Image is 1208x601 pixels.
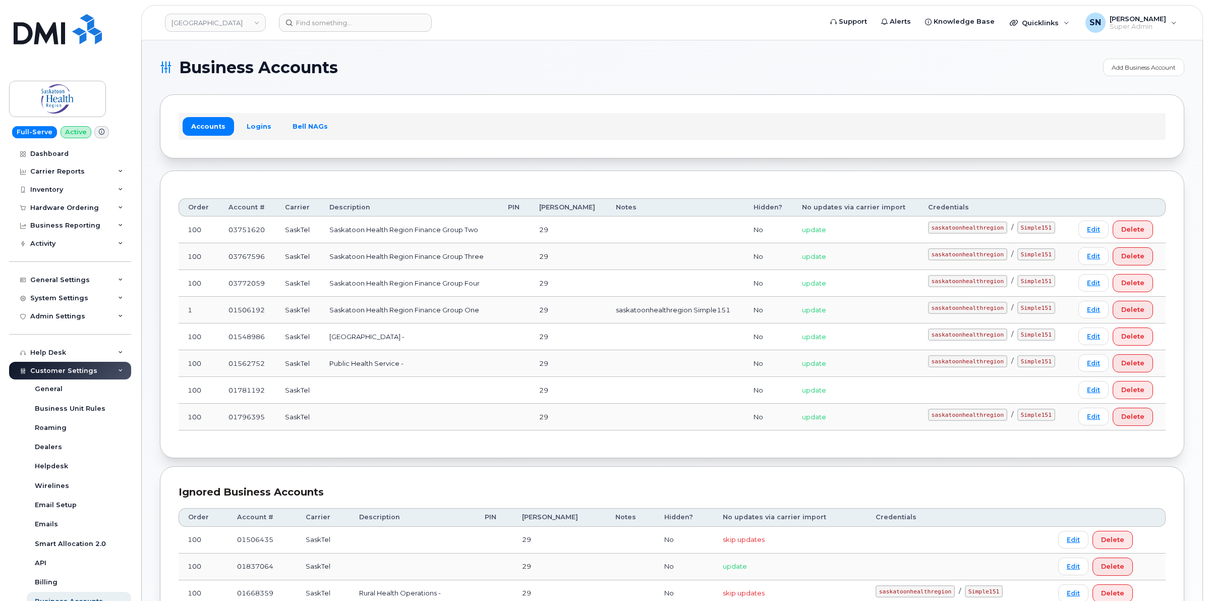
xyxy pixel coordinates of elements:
td: Saskatoon Health Region Finance Group Four [320,270,499,297]
td: No [744,377,793,404]
td: 100 [179,404,219,430]
a: Edit [1078,327,1109,345]
th: Account # [228,508,297,526]
span: / [1011,410,1013,418]
span: / [1011,357,1013,365]
td: 01781192 [219,377,276,404]
th: Description [320,198,499,216]
td: 29 [530,350,607,377]
code: Simple151 [1017,248,1055,260]
td: 03772059 [219,270,276,297]
td: 100 [179,554,228,580]
a: Add Business Account [1103,59,1184,76]
code: Simple151 [1017,329,1055,341]
span: Delete [1121,278,1144,288]
td: No [744,350,793,377]
span: / [1011,330,1013,338]
th: [PERSON_NAME] [530,198,607,216]
td: Saskatoon Health Region Finance Group Two [320,216,499,243]
td: 01837064 [228,554,297,580]
a: Edit [1078,381,1109,399]
a: Edit [1078,301,1109,318]
td: SaskTel [297,527,351,554]
th: Notes [606,508,655,526]
div: Ignored Business Accounts [179,485,1166,500]
code: Simple151 [1017,355,1055,367]
th: Carrier [297,508,351,526]
span: Delete [1121,305,1144,314]
td: 01506192 [219,297,276,323]
th: Description [350,508,476,526]
a: Edit [1078,408,1109,425]
span: update [802,306,826,314]
th: Credentials [919,198,1069,216]
td: 01506435 [228,527,297,554]
code: Simple151 [1017,409,1055,421]
button: Delete [1113,381,1153,399]
span: skip updates [723,589,765,597]
span: update [802,359,826,367]
span: skip updates [723,535,765,543]
code: saskatoonhealthregion [928,329,1007,341]
td: 29 [530,243,607,270]
a: Edit [1078,274,1109,292]
span: / [1011,277,1013,285]
code: Simple151 [1017,222,1055,234]
span: update [802,279,826,287]
code: saskatoonhealthregion [928,355,1007,367]
td: 100 [179,350,219,377]
td: Public Health Service - [320,350,499,377]
span: Delete [1121,385,1144,395]
button: Delete [1092,531,1133,549]
th: Hidden? [744,198,793,216]
td: Saskatoon Health Region Finance Group One [320,297,499,323]
span: Delete [1101,535,1124,544]
th: Notes [607,198,744,216]
a: Accounts [183,117,234,135]
td: 29 [530,404,607,430]
td: SaskTel [276,377,320,404]
td: No [744,243,793,270]
code: saskatoonhealthregion [928,248,1007,260]
td: 29 [513,554,606,580]
td: No [744,270,793,297]
td: No [744,216,793,243]
span: Delete [1121,332,1144,341]
td: 01548986 [219,323,276,350]
td: 100 [179,243,219,270]
span: Business Accounts [179,60,338,75]
th: Order [179,198,219,216]
button: Delete [1113,221,1153,239]
a: Edit [1078,354,1109,372]
span: update [802,413,826,421]
td: No [744,323,793,350]
code: Simple151 [1017,275,1055,287]
th: PIN [499,198,530,216]
th: No updates via carrier import [714,508,867,526]
td: SaskTel [276,216,320,243]
button: Delete [1092,558,1133,576]
td: 03767596 [219,243,276,270]
td: [GEOGRAPHIC_DATA] - [320,323,499,350]
code: Simple151 [965,585,1003,597]
td: No [744,404,793,430]
th: Credentials [867,508,1049,526]
a: Edit [1078,247,1109,265]
td: 03751620 [219,216,276,243]
th: No updates via carrier import [793,198,919,216]
td: 1 [179,297,219,323]
a: Logins [238,117,280,135]
td: No [744,297,793,323]
th: PIN [476,508,513,526]
span: / [1011,303,1013,311]
button: Delete [1113,354,1153,372]
th: Account # [219,198,276,216]
th: [PERSON_NAME] [513,508,606,526]
code: saskatoonhealthregion [928,409,1007,421]
a: Edit [1058,558,1088,575]
span: / [1011,223,1013,231]
span: Delete [1121,358,1144,368]
td: 29 [530,377,607,404]
span: update [802,252,826,260]
td: SaskTel [276,270,320,297]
